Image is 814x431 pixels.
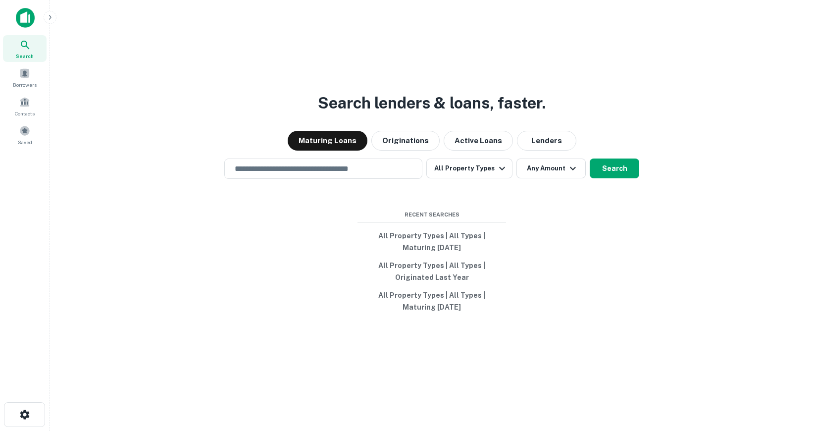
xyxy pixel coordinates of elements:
[516,159,586,178] button: Any Amount
[16,52,34,60] span: Search
[590,159,639,178] button: Search
[357,286,506,316] button: All Property Types | All Types | Maturing [DATE]
[3,35,47,62] a: Search
[517,131,576,151] button: Lenders
[288,131,367,151] button: Maturing Loans
[426,159,512,178] button: All Property Types
[13,81,37,89] span: Borrowers
[371,131,440,151] button: Originations
[3,64,47,91] a: Borrowers
[444,131,513,151] button: Active Loans
[764,352,814,399] iframe: Chat Widget
[3,121,47,148] a: Saved
[318,91,546,115] h3: Search lenders & loans, faster.
[15,109,35,117] span: Contacts
[18,138,32,146] span: Saved
[16,8,35,28] img: capitalize-icon.png
[357,211,506,219] span: Recent Searches
[357,227,506,257] button: All Property Types | All Types | Maturing [DATE]
[3,93,47,119] a: Contacts
[357,257,506,286] button: All Property Types | All Types | Originated Last Year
